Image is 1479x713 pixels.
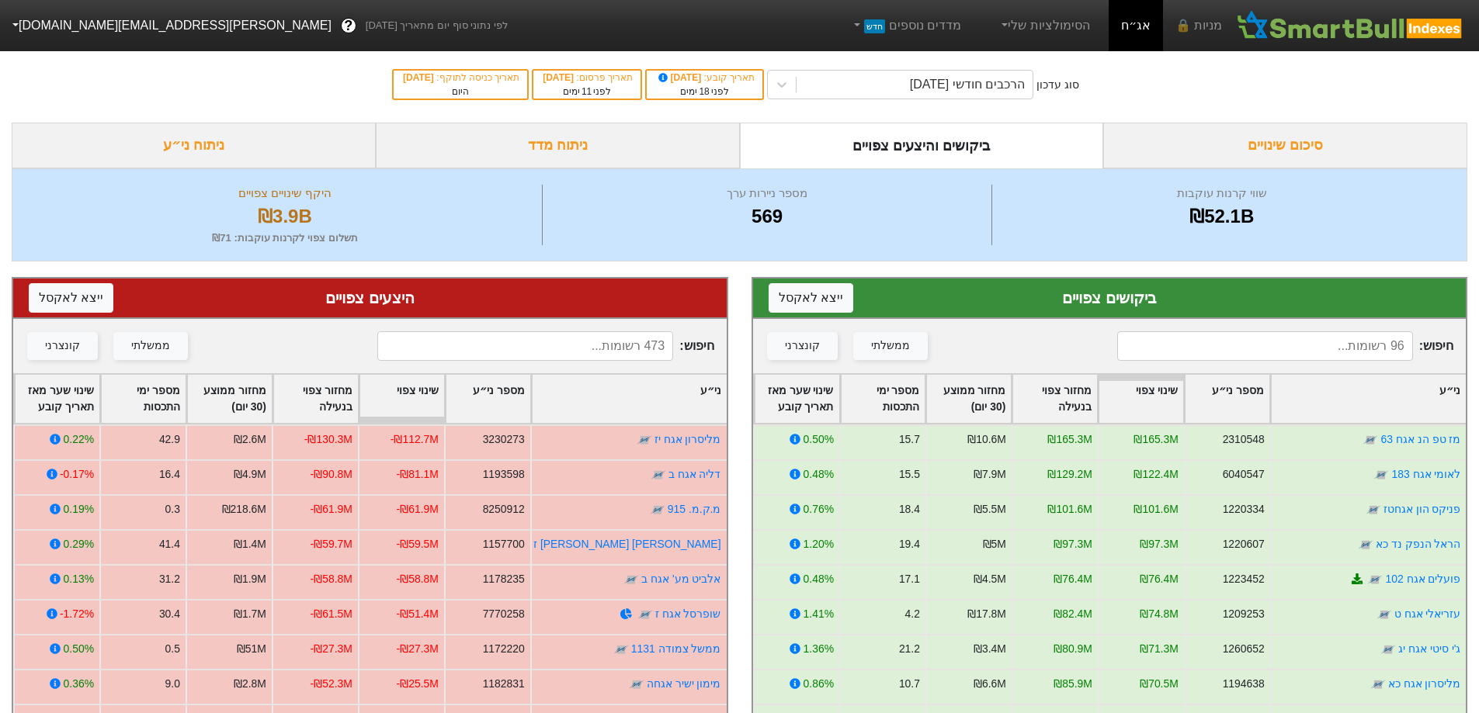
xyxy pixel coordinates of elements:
[1012,375,1097,423] div: Toggle SortBy
[654,433,721,445] a: מליסרון אגח יז
[650,502,665,517] img: tase link
[187,375,272,423] div: Toggle SortBy
[973,641,1005,657] div: ₪3.4M
[1363,432,1378,448] img: tase link
[397,571,439,587] div: -₪58.8M
[898,641,919,657] div: 21.2
[1367,572,1383,587] img: tase link
[29,283,113,313] button: ייצא לאקסל
[967,431,1006,448] div: ₪10.6M
[222,501,266,517] div: ₪218.6M
[1385,573,1460,585] a: פועלים אגח 102
[533,538,720,550] a: [PERSON_NAME] [PERSON_NAME] ז
[647,677,721,690] a: מימון ישיר אגחה
[656,72,704,83] span: [DATE]
[1391,468,1460,480] a: לאומי אגח 183
[359,375,444,423] div: Toggle SortBy
[1365,502,1380,517] img: tase link
[452,86,469,97] span: היום
[234,466,266,483] div: ₪4.9M
[926,375,1011,423] div: Toggle SortBy
[803,536,833,552] div: 1.20%
[32,202,538,230] div: ₪3.9B
[397,676,439,692] div: -₪25.5M
[582,86,592,97] span: 11
[234,571,266,587] div: ₪1.9M
[1103,123,1467,168] div: סיכום שינויים
[1222,501,1264,517] div: 1220334
[311,641,352,657] div: -₪27.3M
[547,185,988,202] div: מספר ניירות ערך
[1222,676,1264,692] div: 1194638
[377,331,673,361] input: 473 רשומות...
[60,466,94,483] div: -0.17%
[898,466,919,483] div: 15.5
[131,337,170,355] div: ממשלתי
[1357,537,1373,552] img: tase link
[973,676,1005,692] div: ₪6.6M
[397,466,439,483] div: -₪81.1M
[165,676,180,692] div: 9.0
[1222,536,1264,552] div: 1220607
[898,536,919,552] div: 19.4
[904,606,919,622] div: 4.2
[483,466,525,483] div: 1193598
[483,606,525,622] div: 7770258
[64,676,94,692] div: 0.36%
[311,501,352,517] div: -₪61.9M
[101,375,186,423] div: Toggle SortBy
[1047,431,1092,448] div: ₪165.3M
[871,337,910,355] div: ממשלתי
[12,123,376,168] div: ניתוח ני״ע
[1134,466,1178,483] div: ₪122.4M
[237,641,266,657] div: ₪51M
[1140,536,1179,552] div: ₪97.3M
[1222,431,1264,448] div: 2310548
[1383,503,1460,515] a: פניקס הון אגחטז
[1099,375,1183,423] div: Toggle SortBy
[64,536,94,552] div: 0.29%
[1140,606,1179,622] div: ₪74.8M
[32,185,538,202] div: היקף שינויים צפויים
[803,466,833,483] div: 0.48%
[623,572,639,587] img: tase link
[654,85,755,99] div: לפני ימים
[311,676,352,692] div: -₪52.3M
[898,571,919,587] div: 17.1
[767,332,838,360] button: קונצרני
[1387,677,1460,690] a: מליסרון אגח כא
[1054,571,1092,587] div: ₪76.4M
[1271,375,1466,423] div: Toggle SortBy
[401,71,519,85] div: תאריך כניסה לתוקף :
[1376,607,1391,622] img: tase link
[483,676,525,692] div: 1182831
[483,571,525,587] div: 1178235
[1054,676,1092,692] div: ₪85.9M
[755,375,839,423] div: Toggle SortBy
[668,503,721,515] a: מ.ק.מ. 915
[898,501,919,517] div: 18.4
[699,86,709,97] span: 18
[391,431,439,448] div: -₪112.7M
[311,466,352,483] div: -₪90.8M
[1054,536,1092,552] div: ₪97.3M
[651,467,666,483] img: tase link
[1036,77,1079,93] div: סוג עדכון
[967,606,1006,622] div: ₪17.8M
[740,123,1104,168] div: ביקושים והיצעים צפויים
[1054,606,1092,622] div: ₪82.4M
[654,71,755,85] div: תאריך קובע :
[637,607,653,622] img: tase link
[973,501,1005,517] div: ₪5.5M
[982,536,1005,552] div: ₪5M
[864,19,885,33] span: חדש
[641,573,720,585] a: אלביט מע' אגח ב
[547,202,988,230] div: 569
[803,431,833,448] div: 0.50%
[637,432,652,448] img: tase link
[483,641,525,657] div: 1172220
[803,676,833,692] div: 0.86%
[483,431,525,448] div: 3230273
[159,431,180,448] div: 42.9
[64,641,94,657] div: 0.50%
